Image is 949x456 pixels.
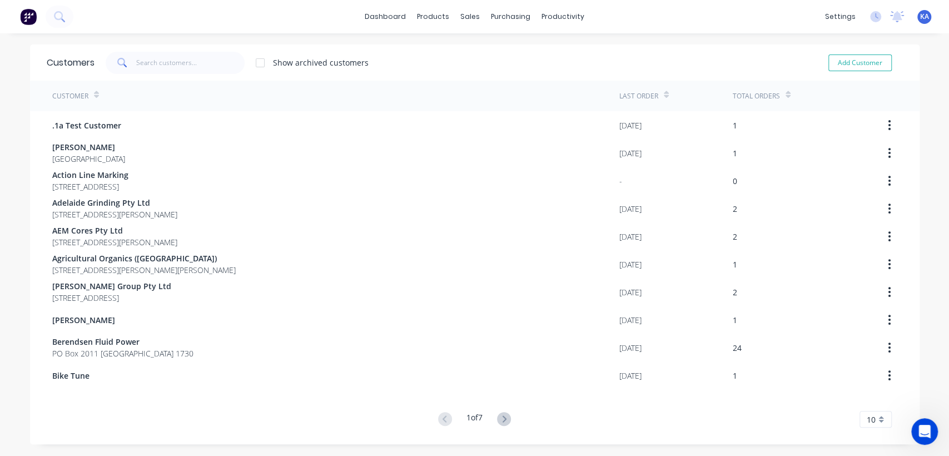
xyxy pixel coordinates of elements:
[52,91,88,101] div: Customer
[52,236,177,248] span: [STREET_ADDRESS][PERSON_NAME]
[619,175,622,187] div: -
[52,197,177,209] span: Adelaide Grinding Pty Ltd
[52,370,90,381] span: Bike Tune
[195,5,215,25] div: Close
[911,418,938,445] iframe: Intercom live chat
[733,342,742,354] div: 24
[828,54,892,71] button: Add Customer
[733,91,780,101] div: Total Orders
[619,342,642,354] div: [DATE]
[733,314,737,326] div: 1
[619,203,642,215] div: [DATE]
[619,286,642,298] div: [DATE]
[466,412,483,428] div: 1 of 7
[273,57,369,68] div: Show archived customers
[52,264,236,276] span: [STREET_ADDRESS][PERSON_NAME][PERSON_NAME]
[411,8,455,25] div: products
[52,120,121,131] span: .1a Test Customer
[20,8,37,25] img: Factory
[52,141,125,153] span: [PERSON_NAME]
[455,8,485,25] div: sales
[733,286,737,298] div: 2
[47,56,95,70] div: Customers
[536,8,590,25] div: productivity
[52,209,177,220] span: [STREET_ADDRESS][PERSON_NAME]
[867,414,876,425] span: 10
[52,292,171,304] span: [STREET_ADDRESS]
[52,348,193,359] span: PO Box 2011 [GEOGRAPHIC_DATA] 1730
[52,252,236,264] span: Agricultural Organics ([GEOGRAPHIC_DATA])
[733,203,737,215] div: 2
[52,336,193,348] span: Berendsen Fluid Power
[920,12,929,22] span: KA
[7,4,28,26] button: go back
[52,181,128,192] span: [STREET_ADDRESS]
[136,52,245,74] input: Search customers...
[52,314,115,326] span: [PERSON_NAME]
[52,153,125,165] span: [GEOGRAPHIC_DATA]
[359,8,411,25] a: dashboard
[619,259,642,270] div: [DATE]
[619,91,658,101] div: Last Order
[733,120,737,131] div: 1
[619,370,642,381] div: [DATE]
[819,8,861,25] div: settings
[733,147,737,159] div: 1
[619,231,642,242] div: [DATE]
[733,259,737,270] div: 1
[733,231,737,242] div: 2
[619,314,642,326] div: [DATE]
[619,147,642,159] div: [DATE]
[52,169,128,181] span: Action Line Marking
[733,175,737,187] div: 0
[619,120,642,131] div: [DATE]
[733,370,737,381] div: 1
[52,225,177,236] span: AEM Cores Pty Ltd
[485,8,536,25] div: purchasing
[52,280,171,292] span: [PERSON_NAME] Group Pty Ltd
